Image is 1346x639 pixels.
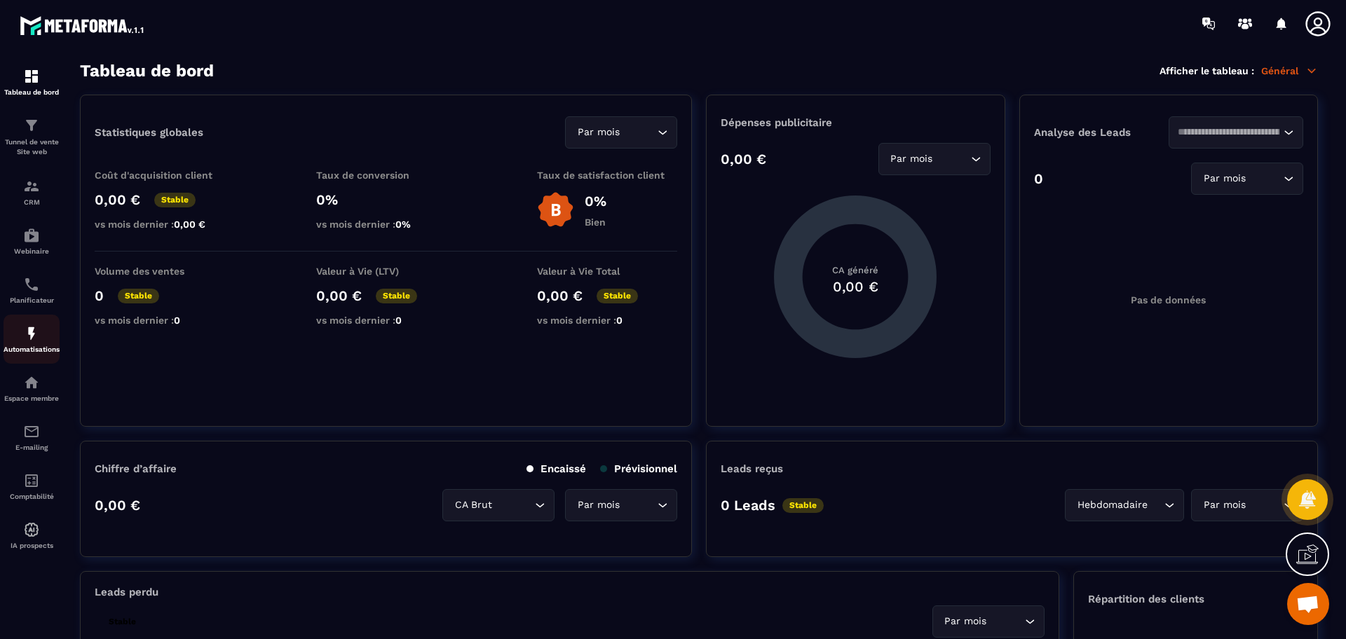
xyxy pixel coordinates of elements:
p: 0,00 € [721,151,766,167]
input: Search for option [1150,497,1161,513]
img: accountant [23,472,40,489]
p: Prévisionnel [600,462,677,475]
p: Pas de données [1131,294,1206,305]
p: 0 [95,287,104,304]
p: Tunnel de vente Site web [4,137,60,157]
span: Par mois [1200,497,1249,513]
img: formation [23,117,40,134]
p: 0,00 € [95,191,140,208]
p: Bien [585,217,606,228]
p: E-mailing [4,444,60,451]
p: Chiffre d’affaire [95,462,177,475]
p: Stable [102,614,143,629]
a: formationformationTunnel de vente Site web [4,106,60,167]
p: Automatisations [4,345,60,353]
p: Analyse des Leads [1034,126,1169,139]
p: Stable [118,289,159,303]
h3: Tableau de bord [80,61,214,81]
input: Search for option [495,497,531,513]
p: IA prospects [4,542,60,549]
span: Par mois [941,614,990,629]
p: Valeur à Vie Total [537,266,677,277]
div: Search for option [1191,163,1303,195]
p: Statistiques globales [95,126,203,139]
p: Valeur à Vie (LTV) [316,266,456,277]
input: Search for option [1249,171,1280,186]
p: Taux de conversion [316,170,456,181]
p: Taux de satisfaction client [537,170,677,181]
p: vs mois dernier : [95,219,235,230]
a: automationsautomationsWebinaire [4,217,60,266]
p: Planificateur [4,296,60,304]
p: Leads reçus [721,462,783,475]
span: CA Brut [451,497,495,513]
p: 0,00 € [537,287,583,304]
p: Stable [154,193,196,207]
span: 0 [395,315,402,326]
div: Mở cuộc trò chuyện [1287,583,1329,625]
p: Leads perdu [95,586,158,598]
p: Dépenses publicitaire [721,116,990,129]
a: emailemailE-mailing [4,413,60,462]
a: formationformationTableau de bord [4,57,60,106]
div: Search for option [565,116,677,149]
a: schedulerschedulerPlanificateur [4,266,60,315]
div: Search for option [565,489,677,521]
a: accountantaccountantComptabilité [4,462,60,511]
p: Tableau de bord [4,88,60,96]
p: 0 [1034,170,1043,187]
input: Search for option [1249,497,1280,513]
input: Search for option [936,151,967,167]
p: Volume des ventes [95,266,235,277]
img: automations [23,325,40,342]
img: email [23,423,40,440]
p: 0 Leads [721,497,775,514]
p: vs mois dernier : [316,219,456,230]
img: logo [20,13,146,38]
p: Coût d'acquisition client [95,170,235,181]
span: Hebdomadaire [1074,497,1150,513]
input: Search for option [990,614,1021,629]
p: 0,00 € [95,497,140,514]
p: Comptabilité [4,493,60,500]
img: automations [23,521,40,538]
p: vs mois dernier : [95,315,235,326]
p: vs mois dernier : [537,315,677,326]
p: Espace membre [4,394,60,402]
input: Search for option [1178,125,1280,140]
span: 0,00 € [174,219,205,230]
span: Par mois [1200,171,1249,186]
div: Search for option [878,143,991,175]
img: formation [23,68,40,85]
img: b-badge-o.b3b20ee6.svg [537,191,574,228]
img: automations [23,227,40,244]
span: 0 [616,315,623,326]
img: scheduler [23,276,40,293]
img: automations [23,374,40,391]
span: Par mois [888,151,936,167]
p: Stable [782,498,824,513]
input: Search for option [623,125,654,140]
p: vs mois dernier : [316,315,456,326]
p: Encaissé [526,462,586,475]
span: Par mois [574,497,623,513]
p: Stable [376,289,417,303]
span: 0% [395,219,411,230]
div: Search for option [1065,489,1184,521]
a: automationsautomationsAutomatisations [4,315,60,364]
div: Search for option [442,489,555,521]
a: formationformationCRM [4,167,60,217]
img: formation [23,178,40,195]
p: 0% [316,191,456,208]
input: Search for option [623,497,654,513]
p: Général [1261,64,1318,77]
div: Search for option [1191,489,1303,521]
p: Stable [597,289,638,303]
span: 0 [174,315,180,326]
a: automationsautomationsEspace membre [4,364,60,413]
div: Search for option [932,605,1045,638]
div: Search for option [1169,116,1303,149]
p: 0,00 € [316,287,362,304]
p: Afficher le tableau : [1160,65,1254,76]
p: 0% [585,193,606,209]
